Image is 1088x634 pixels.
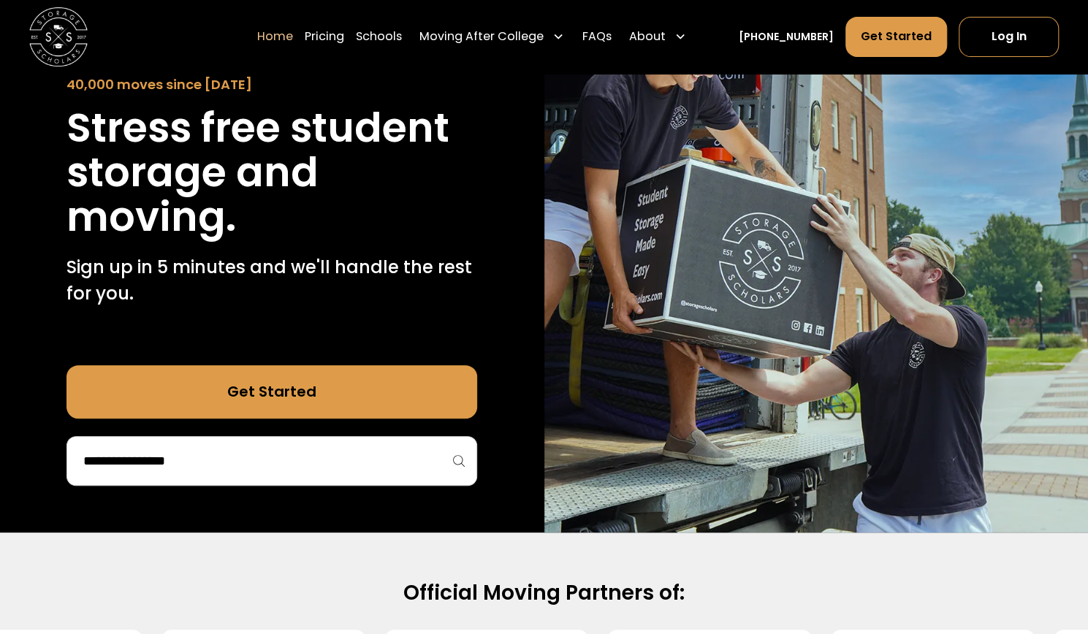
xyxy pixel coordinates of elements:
div: Moving After College [414,16,570,57]
div: Moving After College [419,28,544,45]
a: Schools [356,16,402,57]
div: About [623,16,692,57]
a: Log In [959,17,1059,56]
h2: Official Moving Partners of: [75,579,1013,606]
a: Home [257,16,293,57]
a: Get Started [845,17,947,56]
a: FAQs [582,16,611,57]
a: [PHONE_NUMBER] [739,29,834,45]
a: Pricing [305,16,344,57]
h1: Stress free student storage and moving. [66,106,477,239]
div: About [629,28,666,45]
div: 40,000 moves since [DATE] [66,75,477,94]
img: Storage Scholars main logo [29,7,88,66]
a: Get Started [66,365,477,418]
p: Sign up in 5 minutes and we'll handle the rest for you. [66,254,477,307]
